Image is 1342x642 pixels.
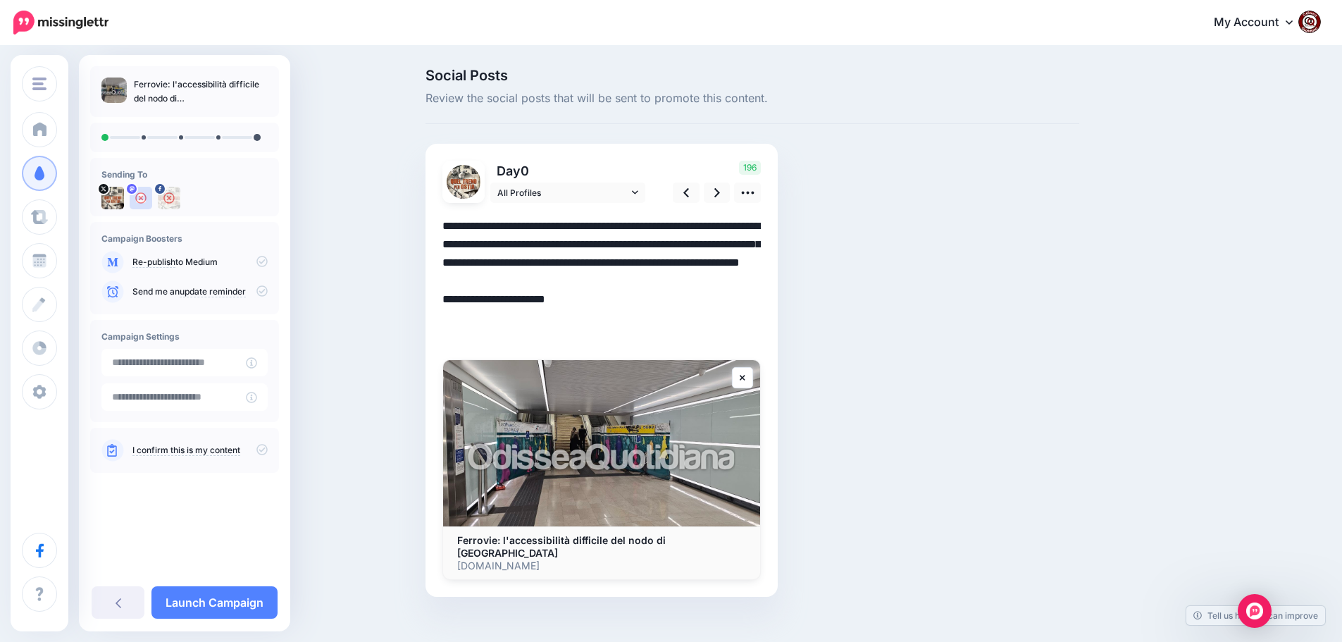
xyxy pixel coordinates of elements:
a: Tell us how we can improve [1186,606,1325,625]
span: Social Posts [425,68,1079,82]
span: Review the social posts that will be sent to promote this content. [425,89,1079,108]
p: Ferrovie: l'accessibilità difficile del nodo di [GEOGRAPHIC_DATA] [134,78,268,106]
img: menu.png [32,78,46,90]
a: I confirm this is my content [132,445,240,456]
h4: Campaign Settings [101,331,268,342]
span: 0 [521,163,529,178]
img: 21e4b4c2cc19cd1e337216cc6d55d1dd_thumb.jpg [101,78,127,103]
span: All Profiles [497,185,628,200]
img: uTTNWBrh-84924.jpeg [447,165,480,199]
img: Ferrovie: l'accessibilità difficile del nodo di Roma [443,360,760,526]
img: Missinglettr [13,11,108,35]
a: All Profiles [490,183,645,203]
img: user_default_image.png [130,187,152,209]
img: 463453305_2684324355074873_6393692129472495966_n-bsa154739.jpg [158,187,180,209]
div: Open Intercom Messenger [1238,594,1272,628]
p: [DOMAIN_NAME] [457,560,746,572]
a: My Account [1200,6,1321,40]
h4: Campaign Boosters [101,233,268,244]
h4: Sending To [101,169,268,180]
a: update reminder [180,286,246,297]
p: to Medium [132,256,268,268]
b: Ferrovie: l'accessibilità difficile del nodo di [GEOGRAPHIC_DATA] [457,534,666,559]
span: 196 [739,161,761,175]
a: Re-publish [132,257,175,268]
img: uTTNWBrh-84924.jpeg [101,187,124,209]
p: Send me an [132,285,268,298]
p: Day [490,161,647,181]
